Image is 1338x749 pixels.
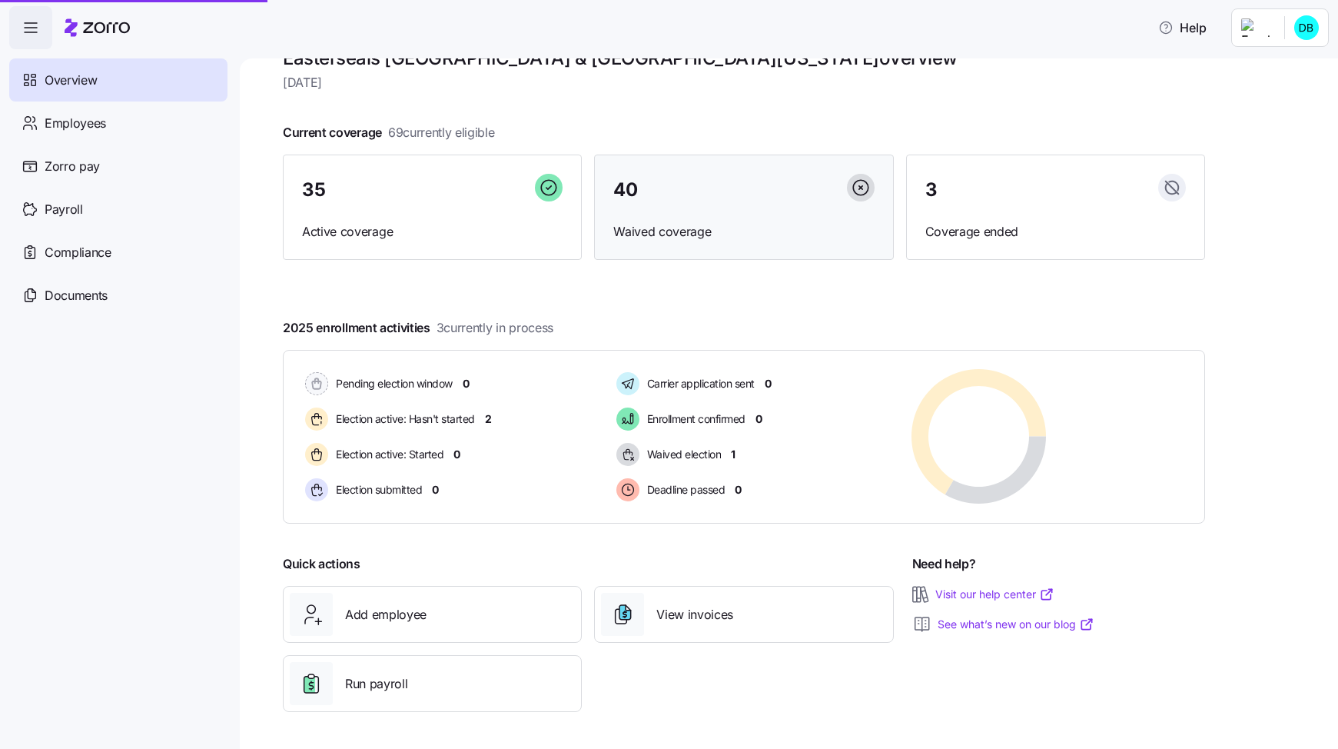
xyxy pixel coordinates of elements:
a: Payroll [9,188,227,231]
span: Run payroll [345,674,407,694]
span: Waived election [642,447,722,462]
span: Documents [45,286,108,305]
span: Waived coverage [613,222,874,241]
span: Need help? [912,554,976,574]
span: 0 [463,376,470,391]
span: Enrollment confirmed [642,411,745,427]
a: Visit our help center [935,587,1054,602]
a: See what’s new on our blog [938,617,1094,632]
a: Employees [9,102,227,145]
button: Help [1146,12,1219,43]
span: Election active: Started [331,447,443,462]
span: Payroll [45,200,83,219]
span: 1 [731,447,735,462]
span: Add employee [345,605,427,624]
span: 3 [925,181,938,199]
a: Overview [9,58,227,102]
span: 0 [735,482,742,498]
span: Pending election window [331,376,453,391]
span: 2025 enrollment activities [283,318,553,338]
span: Employees [45,114,106,133]
a: Zorro pay [9,145,227,188]
span: 0 [453,447,460,462]
span: Coverage ended [925,222,1186,241]
span: Current coverage [283,123,495,142]
span: 2 [485,411,492,427]
a: Compliance [9,231,227,274]
span: Zorro pay [45,157,100,176]
span: Active coverage [302,222,563,241]
span: Election active: Hasn't started [331,411,475,427]
img: Employer logo [1241,18,1272,37]
span: 69 currently eligible [388,123,495,142]
span: 3 currently in process [437,318,553,338]
span: Deadline passed [642,482,725,498]
span: View invoices [656,605,733,624]
span: Overview [45,71,97,90]
span: Help [1158,18,1207,37]
span: 0 [765,376,772,391]
img: 6cf4ab3562a6093f632593d54b9b8613 [1294,15,1319,40]
span: 0 [432,482,439,498]
h1: Easterseals [GEOGRAPHIC_DATA] & [GEOGRAPHIC_DATA][US_STATE] overview [283,46,1205,70]
span: 40 [613,181,637,199]
span: Election submitted [331,482,422,498]
a: Documents [9,274,227,317]
span: 35 [302,181,325,199]
span: [DATE] [283,73,1205,92]
span: Quick actions [283,554,360,574]
span: 0 [755,411,762,427]
span: Carrier application sent [642,376,755,391]
span: Compliance [45,243,111,262]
